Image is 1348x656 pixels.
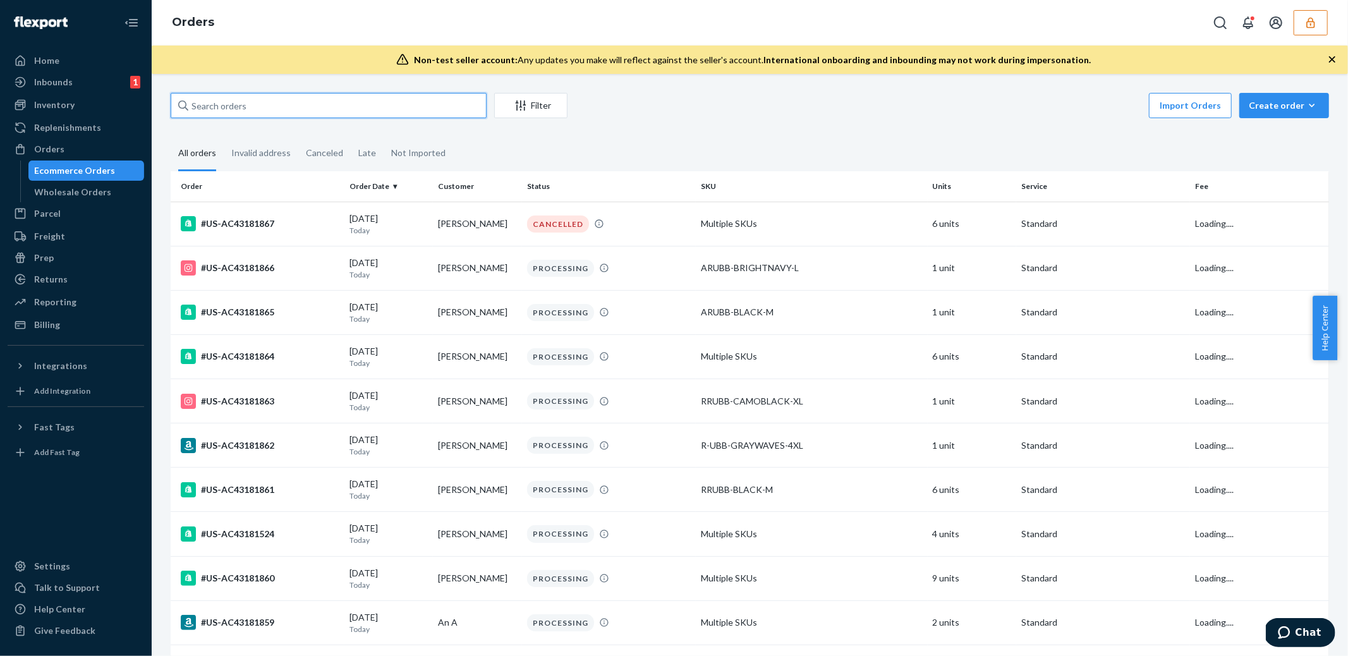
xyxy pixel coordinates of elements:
[433,512,522,556] td: [PERSON_NAME]
[34,273,68,286] div: Returns
[8,118,144,138] a: Replenishments
[527,304,594,321] div: PROCESSING
[1021,395,1185,408] p: Standard
[34,143,64,155] div: Orders
[349,611,428,635] div: [DATE]
[34,296,76,308] div: Reporting
[928,556,1017,600] td: 9 units
[1190,556,1329,600] td: Loading....
[1190,334,1329,379] td: Loading....
[701,483,923,496] div: RRUBB-BLACK-M
[928,246,1017,290] td: 1 unit
[1190,468,1329,512] td: Loading....
[34,76,73,88] div: Inbounds
[349,269,428,280] p: Today
[928,171,1017,202] th: Units
[34,560,70,573] div: Settings
[1016,171,1190,202] th: Service
[433,379,522,423] td: [PERSON_NAME]
[1313,296,1337,360] button: Help Center
[349,567,428,590] div: [DATE]
[8,315,144,335] a: Billing
[181,260,339,276] div: #US-AC43181866
[701,395,923,408] div: RRUBB-CAMOBLACK-XL
[527,216,589,233] div: CANCELLED
[181,349,339,364] div: #US-AC43181864
[349,225,428,236] p: Today
[527,348,594,365] div: PROCESSING
[433,202,522,246] td: [PERSON_NAME]
[1021,528,1185,540] p: Standard
[1021,217,1185,230] p: Standard
[433,246,522,290] td: [PERSON_NAME]
[527,481,594,498] div: PROCESSING
[928,202,1017,246] td: 6 units
[696,556,928,600] td: Multiple SKUs
[527,525,594,542] div: PROCESSING
[1190,246,1329,290] td: Loading....
[1021,572,1185,585] p: Standard
[344,171,434,202] th: Order Date
[527,260,594,277] div: PROCESSING
[1190,600,1329,645] td: Loading....
[349,522,428,545] div: [DATE]
[8,417,144,437] button: Fast Tags
[928,600,1017,645] td: 2 units
[1239,93,1329,118] button: Create order
[349,212,428,236] div: [DATE]
[763,54,1091,65] span: International onboarding and inbounding may not work during impersonation.
[928,379,1017,423] td: 1 unit
[696,600,928,645] td: Multiple SKUs
[34,360,87,372] div: Integrations
[1190,512,1329,556] td: Loading....
[1190,171,1329,202] th: Fee
[349,257,428,280] div: [DATE]
[527,437,594,454] div: PROCESSING
[162,4,224,41] ol: breadcrumbs
[433,468,522,512] td: [PERSON_NAME]
[433,600,522,645] td: An A
[349,446,428,457] p: Today
[522,171,696,202] th: Status
[1021,483,1185,496] p: Standard
[306,137,343,169] div: Canceled
[171,171,344,202] th: Order
[34,624,95,637] div: Give Feedback
[181,482,339,497] div: #US-AC43181861
[928,512,1017,556] td: 4 units
[119,10,144,35] button: Close Navigation
[8,556,144,576] a: Settings
[8,269,144,289] a: Returns
[8,139,144,159] a: Orders
[391,137,446,169] div: Not Imported
[1249,99,1320,112] div: Create order
[8,248,144,268] a: Prep
[28,161,145,181] a: Ecommerce Orders
[414,54,1091,66] div: Any updates you make will reflect against the seller's account.
[1263,10,1289,35] button: Open account menu
[181,615,339,630] div: #US-AC43181859
[34,99,75,111] div: Inventory
[34,581,100,594] div: Talk to Support
[349,624,428,635] p: Today
[701,262,923,274] div: ARUBB-BRIGHTNAVY-L
[349,402,428,413] p: Today
[1149,93,1232,118] button: Import Orders
[34,54,59,67] div: Home
[34,252,54,264] div: Prep
[527,392,594,410] div: PROCESSING
[928,468,1017,512] td: 6 units
[1236,10,1261,35] button: Open notifications
[349,389,428,413] div: [DATE]
[494,93,568,118] button: Filter
[414,54,518,65] span: Non-test seller account:
[181,394,339,409] div: #US-AC43181863
[433,556,522,600] td: [PERSON_NAME]
[34,447,80,458] div: Add Fast Tag
[14,16,68,29] img: Flexport logo
[349,535,428,545] p: Today
[701,306,923,319] div: ARUBB-BLACK-M
[433,423,522,468] td: [PERSON_NAME]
